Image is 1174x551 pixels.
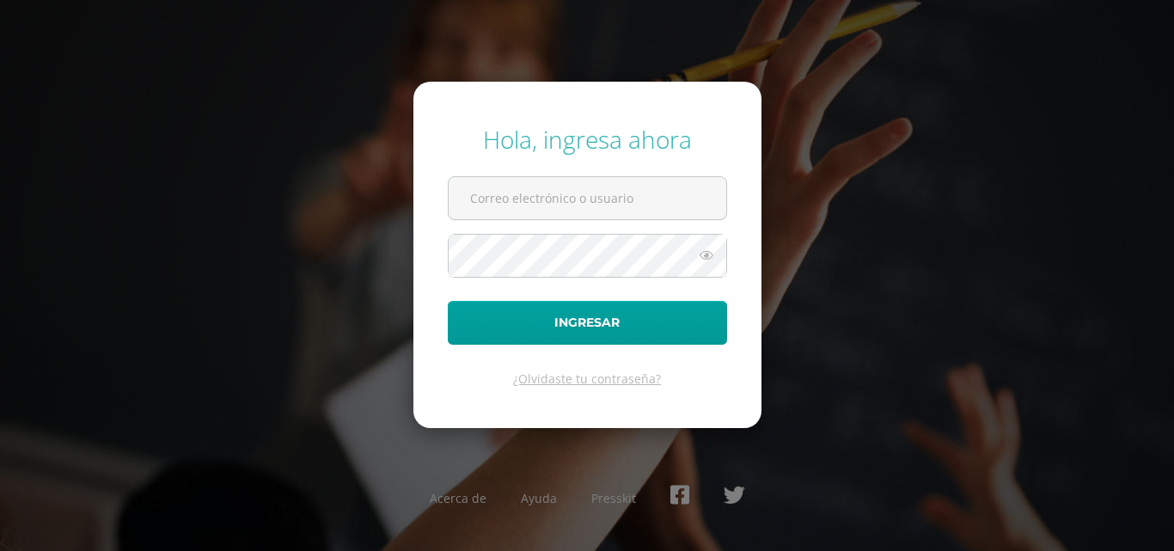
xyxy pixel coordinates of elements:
[430,490,486,506] a: Acerca de
[448,301,727,345] button: Ingresar
[513,370,661,387] a: ¿Olvidaste tu contraseña?
[448,123,727,156] div: Hola, ingresa ahora
[521,490,557,506] a: Ayuda
[449,177,726,219] input: Correo electrónico o usuario
[591,490,636,506] a: Presskit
